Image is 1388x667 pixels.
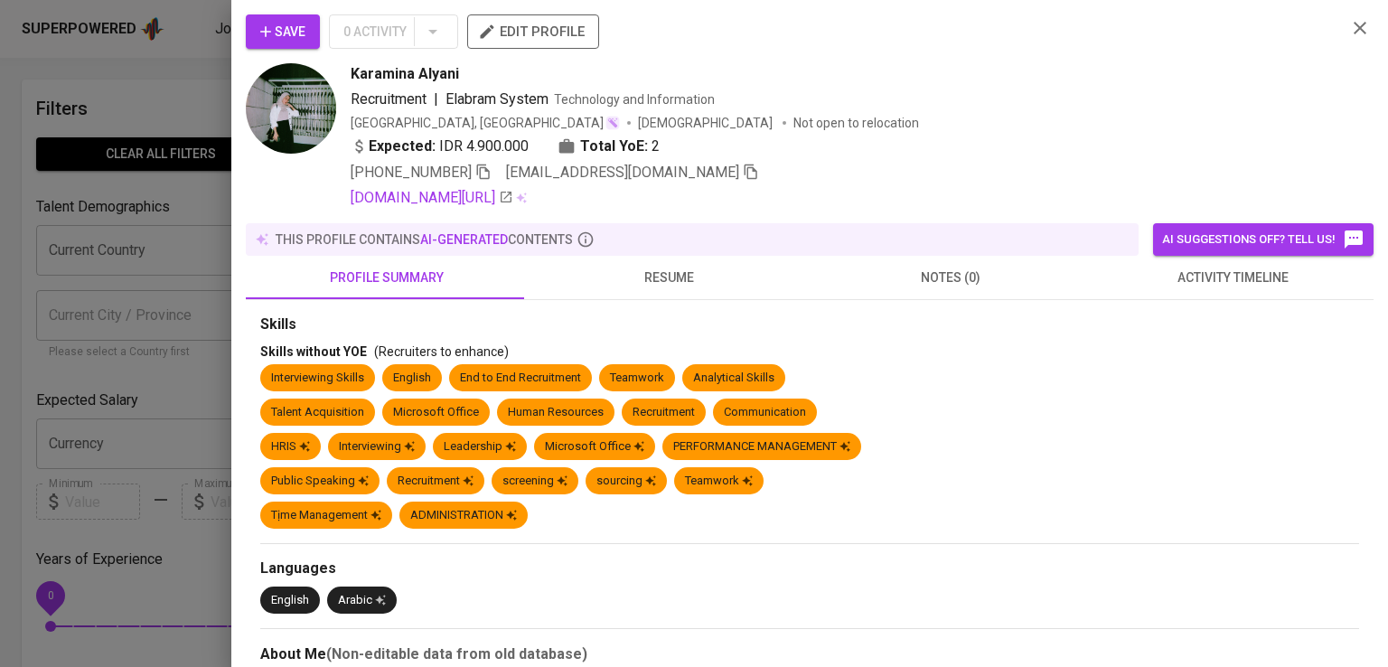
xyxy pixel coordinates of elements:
div: Public Speaking [271,473,369,490]
span: Recruitment [351,90,427,108]
div: Recruitment [633,404,695,421]
div: IDR 4.900.000 [351,136,529,157]
div: Interviewing Skills [271,370,364,387]
button: AI suggestions off? Tell us! [1153,223,1374,256]
div: Microsoft Office [393,404,479,421]
div: Teamwork [610,370,664,387]
div: Arabic [338,592,386,609]
b: Total YoE: [580,136,648,157]
div: Leadership [444,438,516,456]
div: screening [502,473,567,490]
p: this profile contains contents [276,230,573,249]
a: [DOMAIN_NAME][URL] [351,187,513,209]
span: AI-generated [420,232,508,247]
button: edit profile [467,14,599,49]
div: Communication [724,404,806,421]
div: English [393,370,431,387]
button: Save [246,14,320,49]
span: profile summary [257,267,517,289]
div: Talent Acquisition [271,404,364,421]
div: English [271,592,309,609]
span: 2 [652,136,660,157]
div: Interviewing [339,438,415,456]
div: About Me [260,644,1359,665]
div: sourcing [596,473,656,490]
div: Teamwork [685,473,753,490]
div: Recruitment [398,473,474,490]
div: [GEOGRAPHIC_DATA], [GEOGRAPHIC_DATA] [351,114,620,132]
img: 08b155a3dabf629e6ca971d57850907f.jpg [246,63,336,154]
span: notes (0) [821,267,1081,289]
span: [DEMOGRAPHIC_DATA] [638,114,775,132]
div: HRIS [271,438,310,456]
div: End to End Recruitment [460,370,581,387]
div: ADMINISTRATION [410,507,517,524]
span: activity timeline [1102,267,1363,289]
span: resume [539,267,799,289]
span: Technology and Information [554,92,715,107]
a: edit profile [467,23,599,38]
div: Microsoft Office [545,438,644,456]
b: Expected: [369,136,436,157]
span: (Recruiters to enhance) [374,344,509,359]
span: Save [260,21,305,43]
b: (Non-editable data from old database) [326,645,587,662]
img: magic_wand.svg [605,116,620,130]
span: AI suggestions off? Tell us! [1162,229,1365,250]
span: [EMAIL_ADDRESS][DOMAIN_NAME] [506,164,739,181]
div: PERFORMANCE MANAGEMENT [673,438,850,456]
span: Skills without YOE [260,344,367,359]
span: | [434,89,438,110]
div: Analytical Skills [693,370,774,387]
p: Not open to relocation [793,114,919,132]
span: Karamina Alyani [351,63,459,85]
span: [PHONE_NUMBER] [351,164,472,181]
span: edit profile [482,20,585,43]
div: Languages [260,559,1359,579]
span: Elabram System [445,90,549,108]
div: Human Resources [508,404,604,421]
div: Tịme Management [271,507,381,524]
div: Skills [260,315,1359,335]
